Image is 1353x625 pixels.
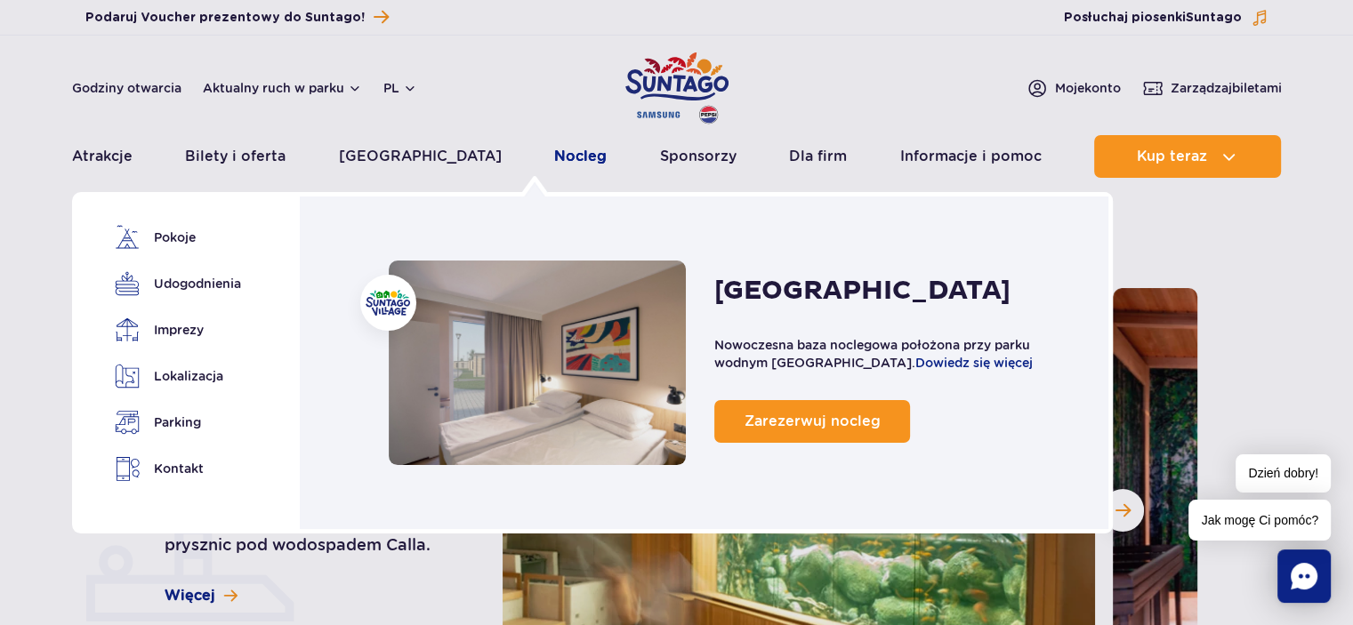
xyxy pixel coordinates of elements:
[1027,77,1121,99] a: Mojekonto
[900,135,1042,178] a: Informacje i pomoc
[366,290,410,316] img: Suntago
[185,135,286,178] a: Bilety i oferta
[745,413,881,429] span: Zarezerwuj nocleg
[1094,135,1281,178] button: Kup teraz
[915,356,1033,370] a: Dowiedz się więcej
[714,400,910,443] a: Zarezerwuj nocleg
[714,274,1011,308] h2: [GEOGRAPHIC_DATA]
[72,135,133,178] a: Atrakcje
[1277,549,1331,603] div: Chat
[1188,500,1331,541] span: Jak mogę Ci pomóc?
[115,364,235,389] a: Lokalizacja
[72,79,181,97] a: Godziny otwarcia
[789,135,847,178] a: Dla firm
[1142,77,1282,99] a: Zarządzajbiletami
[383,79,417,97] button: pl
[115,225,235,250] a: Pokoje
[115,456,235,482] a: Kontakt
[203,81,362,95] button: Aktualny ruch w parku
[714,336,1072,372] p: Nowoczesna baza noclegowa położona przy parku wodnym [GEOGRAPHIC_DATA].
[660,135,737,178] a: Sponsorzy
[554,135,607,178] a: Nocleg
[115,410,235,435] a: Parking
[115,271,235,296] a: Udogodnienia
[115,317,235,342] a: Imprezy
[339,135,502,178] a: [GEOGRAPHIC_DATA]
[1137,148,1207,164] span: Kup teraz
[1171,79,1282,97] span: Zarządzaj biletami
[1055,79,1121,97] span: Moje konto
[1236,454,1331,493] span: Dzień dobry!
[389,260,687,465] a: Nocleg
